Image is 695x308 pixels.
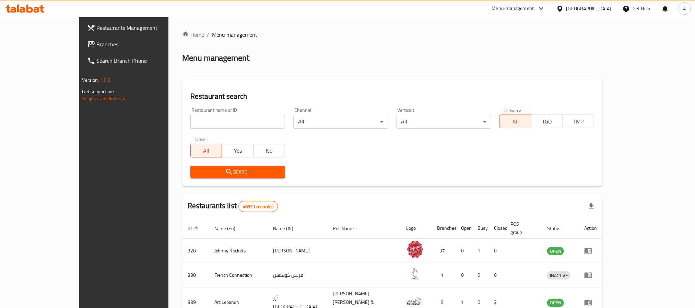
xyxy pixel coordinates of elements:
[566,117,592,127] span: TMP
[268,239,327,263] td: [PERSON_NAME]
[504,108,521,112] label: Delivery
[407,265,424,282] img: French Connection
[225,146,251,156] span: Yes
[207,31,209,39] li: /
[511,220,534,236] span: POS group
[182,31,603,39] nav: breadcrumb
[293,115,388,129] div: All
[489,218,505,239] th: Closed
[214,224,245,233] span: Name (En)
[432,239,456,263] td: 37
[238,201,278,212] div: Total records count
[333,224,363,233] span: Ref. Name
[584,298,597,307] div: Menu
[182,52,250,63] h2: Menu management
[397,115,491,129] div: All
[456,239,472,263] td: 0
[472,218,489,239] th: Busy
[188,201,278,212] h2: Restaurants list
[97,24,189,32] span: Restaurants Management
[97,57,189,65] span: Search Branch Phone
[489,263,505,287] td: 0
[547,299,564,307] span: OPEN
[547,247,564,255] span: OPEN
[531,115,563,128] button: TGO
[182,239,209,263] td: 328
[196,168,280,176] span: Search
[566,5,612,12] div: [GEOGRAPHIC_DATA]
[489,239,505,263] td: 0
[492,4,534,13] div: Menu-management
[534,117,560,127] span: TGO
[432,218,456,239] th: Branches
[683,5,686,12] span: A
[97,40,189,48] span: Branches
[547,224,569,233] span: Status
[256,146,282,156] span: No
[268,263,327,287] td: فرنش كونكشن
[273,224,302,233] span: Name (Ar)
[547,272,570,280] span: INACTIVE
[239,203,278,210] span: 40571 record(s)
[432,263,456,287] td: 1
[579,218,602,239] th: Action
[401,218,432,239] th: Logo
[82,75,99,84] span: Version:
[100,75,111,84] span: 1.0.0
[209,239,268,263] td: Johnny Rockets
[190,144,222,157] button: All
[547,271,570,280] div: INACTIVE
[584,271,597,279] div: Menu
[82,94,126,103] a: Support.OpsPlatform
[190,166,285,178] button: Search
[583,198,600,215] div: Export file
[82,52,195,69] a: Search Branch Phone
[212,31,258,39] span: Menu management
[82,36,195,52] a: Branches
[188,224,201,233] span: ID
[190,115,285,129] input: Search for restaurant name or ID..
[182,263,209,287] td: 330
[222,144,254,157] button: Yes
[503,117,529,127] span: All
[456,218,472,239] th: Open
[195,137,208,142] label: Upsell
[82,20,195,36] a: Restaurants Management
[82,87,114,96] span: Get support on:
[584,247,597,255] div: Menu
[472,239,489,263] td: 1
[209,263,268,287] td: French Connection
[253,144,285,157] button: No
[407,241,424,258] img: Johnny Rockets
[193,146,220,156] span: All
[456,263,472,287] td: 0
[563,115,594,128] button: TMP
[190,91,594,102] h2: Restaurant search
[499,115,531,128] button: All
[472,263,489,287] td: 0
